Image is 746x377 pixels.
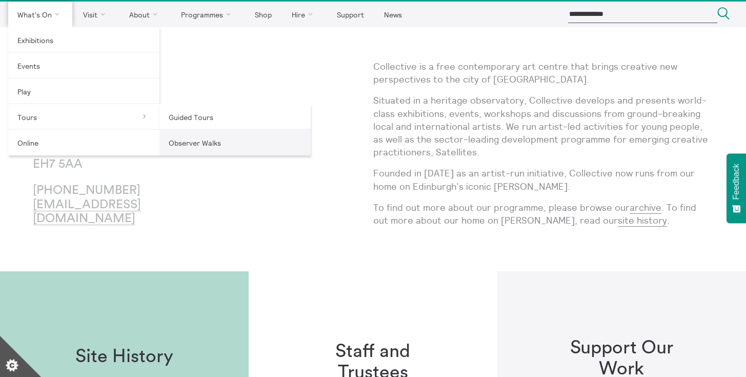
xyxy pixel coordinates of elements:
[373,60,714,86] p: Collective is a free contemporary art centre that brings creative new perspectives to the city of...
[33,184,203,226] p: [PHONE_NUMBER]
[8,2,72,27] a: What's On
[8,104,159,130] a: Tours
[33,199,141,226] a: [EMAIL_ADDRESS][DOMAIN_NAME]
[373,167,714,192] p: Founded in [DATE] as an artist-run initiative, Collective now runs from our home on Edinburgh’s i...
[618,214,667,227] a: site history
[373,201,714,227] p: To find out more about our programme, please browse our . To find out more about our home on [PER...
[159,130,311,155] a: Observer Walks
[8,27,159,53] a: Exhibitions
[8,53,159,78] a: Events
[373,94,714,158] p: Situated in a heritage observatory, Collective develops and presents world-class exhibitions, eve...
[8,78,159,104] a: Play
[246,2,280,27] a: Shop
[727,153,746,223] button: Feedback - Show survey
[375,2,411,27] a: News
[8,130,159,155] a: Online
[732,164,741,200] span: Feedback
[74,2,118,27] a: Visit
[159,104,311,130] a: Guided Tours
[630,202,661,214] a: archive
[120,2,170,27] a: About
[283,2,326,27] a: Hire
[172,2,244,27] a: Programmes
[328,2,373,27] a: Support
[75,346,173,367] h1: Site History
